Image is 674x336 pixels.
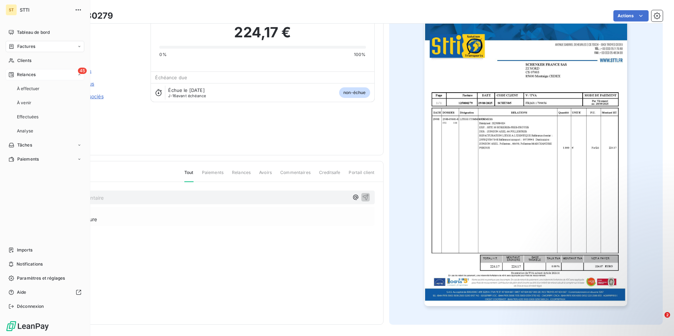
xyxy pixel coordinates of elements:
iframe: Intercom notifications message [533,268,674,317]
span: Tout [184,169,194,182]
span: Notifications [17,261,43,267]
iframe: Intercom live chat [650,312,667,329]
img: invoice_thumbnail [424,19,627,306]
span: Aide [17,289,26,295]
span: Échéance due [155,75,187,80]
span: Paiements [202,169,223,181]
span: Creditsafe [319,169,341,181]
a: Aide [6,287,84,298]
span: Imports [17,247,32,253]
span: Tableau de bord [17,29,50,36]
span: 224,17 € [234,22,291,43]
span: Paiements [17,156,39,162]
button: Actions [613,10,649,21]
span: Relances [232,169,251,181]
span: Clients [17,57,31,64]
span: Factures [17,43,35,50]
span: J-16 [168,93,176,98]
span: Paramètres et réglages [17,275,65,281]
span: 2 [664,312,670,318]
span: À effectuer [17,86,40,92]
img: Logo LeanPay [6,321,49,332]
span: Avoirs [259,169,272,181]
span: Échue le [DATE] [168,87,204,93]
span: Analyse [17,128,33,134]
span: Déconnexion [17,303,44,310]
span: Portail client [349,169,374,181]
span: Tâches [17,142,32,148]
span: Relances [17,71,36,78]
span: À venir [17,100,31,106]
span: avant échéance [168,94,206,98]
span: 0% [159,51,166,58]
span: STTI [20,7,71,13]
span: Effectuées [17,114,39,120]
span: Commentaires [280,169,311,181]
span: non-échue [339,87,370,98]
span: 45 [78,68,87,74]
div: ST [6,4,17,15]
span: 100% [354,51,366,58]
